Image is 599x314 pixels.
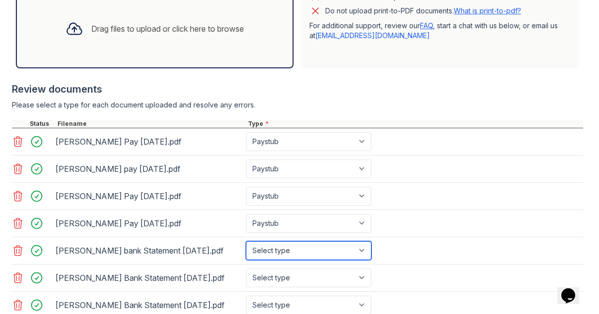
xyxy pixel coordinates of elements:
div: Filename [56,120,246,128]
iframe: chat widget [557,274,589,304]
a: What is print-to-pdf? [454,6,521,15]
div: Please select a type for each document uploaded and resolve any errors. [12,100,583,110]
p: Do not upload print-to-PDF documents. [325,6,521,16]
div: Status [28,120,56,128]
div: [PERSON_NAME] pay [DATE].pdf [56,161,242,177]
div: Type [246,120,583,128]
a: [EMAIL_ADDRESS][DOMAIN_NAME] [315,31,430,40]
p: For additional support, review our , start a chat with us below, or email us at [309,21,571,41]
div: [PERSON_NAME] Bank Statement [DATE].pdf [56,270,242,286]
div: Review documents [12,82,583,96]
div: [PERSON_NAME] Bank Statement [DATE].pdf [56,297,242,313]
div: [PERSON_NAME] Pay [DATE].pdf [56,134,242,150]
div: [PERSON_NAME] bank Statement [DATE].pdf [56,243,242,259]
a: FAQ [420,21,433,30]
div: Drag files to upload or click here to browse [91,23,244,35]
div: [PERSON_NAME] Pay [DATE].pdf [56,215,242,231]
div: [PERSON_NAME] Pay [DATE].pdf [56,188,242,204]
